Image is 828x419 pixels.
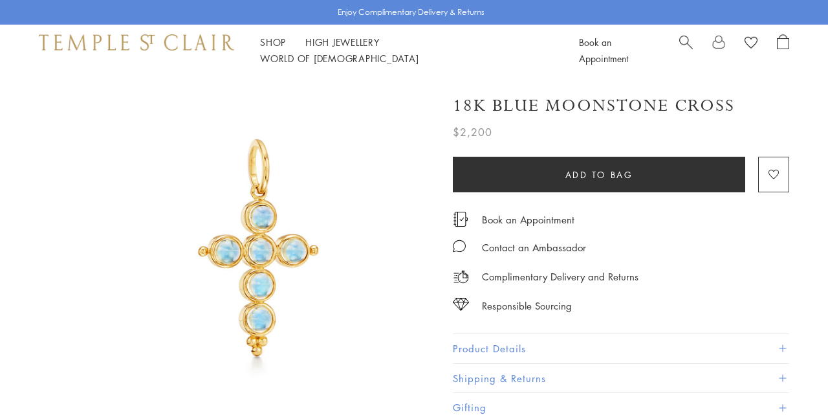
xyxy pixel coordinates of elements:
img: Temple St. Clair [39,34,234,50]
a: Open Shopping Bag [777,34,789,67]
button: Add to bag [453,157,745,192]
a: View Wishlist [745,34,757,54]
p: Enjoy Complimentary Delivery & Returns [338,6,485,19]
a: Search [679,34,693,67]
a: ShopShop [260,36,286,49]
h1: 18K Blue Moonstone Cross [453,95,735,117]
img: icon_appointment.svg [453,212,468,227]
img: MessageIcon-01_2.svg [453,240,466,253]
img: icon_sourcing.svg [453,298,469,311]
p: Complimentary Delivery and Returns [482,269,638,285]
span: $2,200 [453,124,492,141]
nav: Main navigation [260,34,550,67]
span: Add to bag [565,168,633,182]
button: Product Details [453,334,789,363]
div: Contact an Ambassador [482,240,586,256]
button: Shipping & Returns [453,364,789,393]
a: High JewelleryHigh Jewellery [305,36,380,49]
a: Book an Appointment [482,212,574,227]
img: icon_delivery.svg [453,269,469,285]
div: Responsible Sourcing [482,298,572,314]
a: World of [DEMOGRAPHIC_DATA]World of [DEMOGRAPHIC_DATA] [260,52,419,65]
a: Book an Appointment [579,36,628,65]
